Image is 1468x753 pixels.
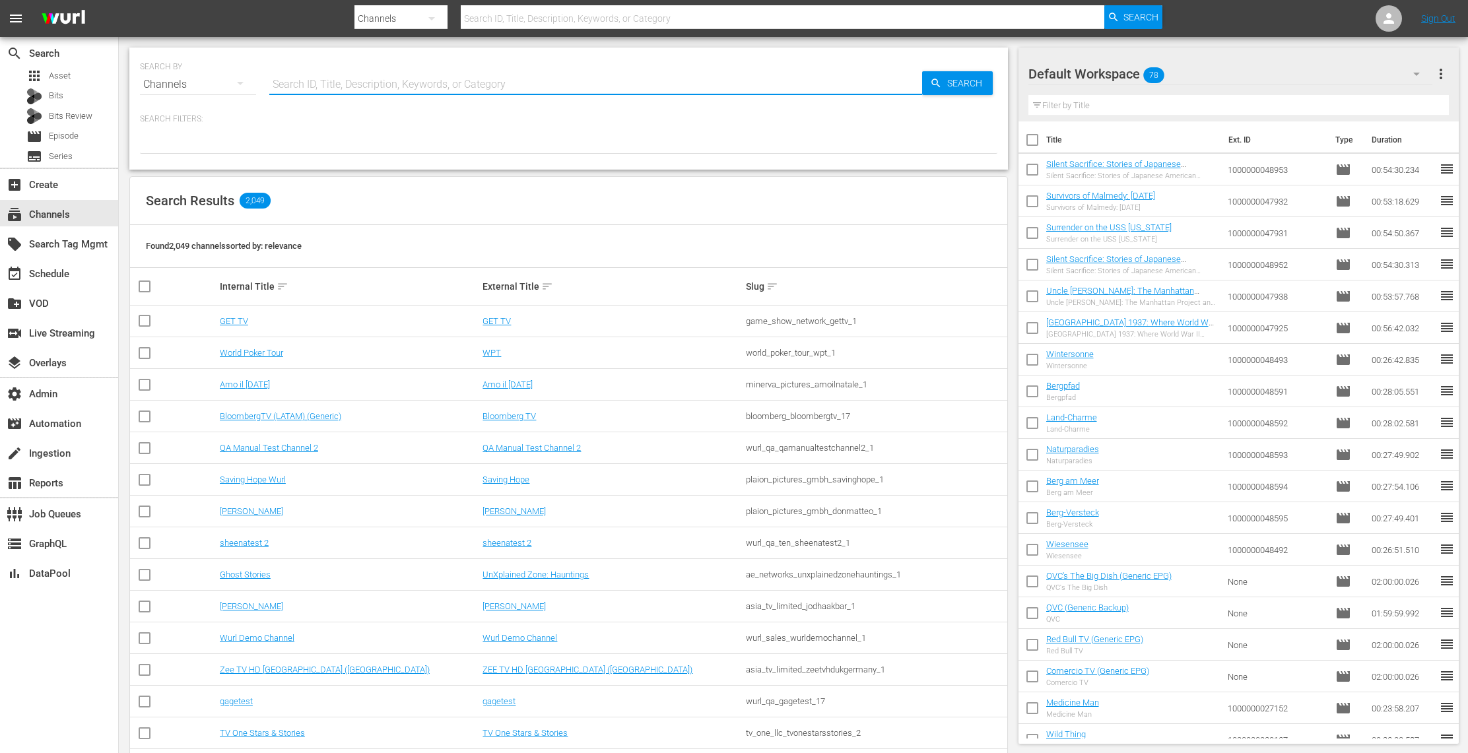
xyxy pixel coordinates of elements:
a: Uncle [PERSON_NAME]: The Manhattan Project and Beyond [1046,286,1199,306]
td: 00:27:49.902 [1366,439,1439,471]
span: reorder [1439,351,1455,367]
span: Found 2,049 channels sorted by: relevance [146,241,302,251]
div: Berg am Meer [1046,488,1099,497]
div: tv_one_llc_tvonestarsstories_2 [746,728,1005,738]
a: Ghost Stories [220,570,271,579]
span: Bits Review [49,110,92,123]
span: Search Tag Mgmt [7,236,22,252]
a: Saving Hope Wurl [220,475,286,484]
span: sort [277,280,288,292]
span: Create [7,177,22,193]
div: Surrender on the USS [US_STATE] [1046,235,1172,244]
span: Episode [1335,542,1351,558]
a: ZEE TV HD [GEOGRAPHIC_DATA] ([GEOGRAPHIC_DATA]) [483,665,692,674]
div: Survivors of Malmedy: [DATE] [1046,203,1155,212]
span: reorder [1439,605,1455,620]
div: Naturparadies [1046,457,1099,465]
td: 00:54:50.367 [1366,217,1439,249]
div: bloomberg_bloombergtv_17 [746,411,1005,421]
td: None [1222,661,1331,692]
div: Silent Sacrifice: Stories of Japanese American Incarceration - Part 1 [1046,267,1217,275]
span: Asset [49,69,71,82]
td: 1000000048952 [1222,249,1331,280]
span: reorder [1439,478,1455,494]
td: 1000000047925 [1222,312,1331,344]
span: VOD [7,296,22,311]
a: QVC's The Big Dish (Generic EPG) [1046,571,1172,581]
td: 00:27:54.106 [1366,471,1439,502]
a: Naturparadies [1046,444,1099,454]
span: Episode [26,129,42,145]
span: Ingestion [7,445,22,461]
span: DataPool [7,566,22,581]
a: Wiesensee [1046,539,1088,549]
a: BloombergTV (LATAM) (Generic) [220,411,341,421]
span: Episode [1335,573,1351,589]
a: QA Manual Test Channel 2 [483,443,581,453]
a: [GEOGRAPHIC_DATA] 1937: Where World War II Began [1046,317,1216,337]
a: Survivors of Malmedy: [DATE] [1046,191,1155,201]
a: TV One Stars & Stories [483,728,568,738]
th: Duration [1364,121,1443,158]
div: minerva_pictures_amoilnatale_1 [746,379,1005,389]
a: Silent Sacrifice: Stories of Japanese American Incarceration - Part 1 [1046,254,1186,274]
span: GraphQL [7,536,22,552]
span: Series [49,150,73,163]
button: Search [922,71,993,95]
span: Live Streaming [7,325,22,341]
a: Berg am Meer [1046,476,1099,486]
span: Automation [7,416,22,432]
span: menu [8,11,24,26]
td: 00:26:51.510 [1366,534,1439,566]
button: Search [1104,5,1162,29]
td: 1000000048953 [1222,154,1331,185]
td: 02:00:00.026 [1366,566,1439,597]
div: ae_networks_unxplainedzonehauntings_1 [746,570,1005,579]
span: Episode [1335,447,1351,463]
span: Episode [1335,288,1351,304]
td: 00:53:18.629 [1366,185,1439,217]
span: Episode [1335,383,1351,399]
div: Channels [140,66,256,103]
td: 1000000027152 [1222,692,1331,724]
div: Bits [26,88,42,104]
a: Land-Charme [1046,412,1097,422]
div: Bits Review [26,108,42,124]
div: wurl_qa_ten_sheenatest2_1 [746,538,1005,548]
a: Red Bull TV (Generic EPG) [1046,634,1143,644]
span: Overlays [7,355,22,371]
td: 1000000048591 [1222,376,1331,407]
td: 1000000048594 [1222,471,1331,502]
td: 02:00:00.026 [1366,629,1439,661]
span: Episode [1335,637,1351,653]
span: Episode [1335,732,1351,748]
a: gagetest [220,696,253,706]
td: 00:28:02.581 [1366,407,1439,439]
td: None [1222,629,1331,661]
span: reorder [1439,288,1455,304]
span: 2,049 [240,193,271,209]
button: more_vert [1433,58,1449,90]
span: Episode [1335,193,1351,209]
a: Amo il [DATE] [483,379,533,389]
td: 1000000047938 [1222,280,1331,312]
a: Bergpfad [1046,381,1080,391]
a: GET TV [483,316,511,326]
div: Uncle [PERSON_NAME]: The Manhattan Project and Beyond [1046,298,1217,307]
span: Channels [7,207,22,222]
a: Bloomberg TV [483,411,536,421]
span: reorder [1439,319,1455,335]
div: asia_tv_limited_zeetvhdukgermany_1 [746,665,1005,674]
div: wurl_qa_qamanualtestchannel2_1 [746,443,1005,453]
td: 1000000048493 [1222,344,1331,376]
div: Berg-Versteck [1046,520,1099,529]
div: External Title [483,278,742,294]
a: QVC (Generic Backup) [1046,603,1129,612]
a: Zee TV HD [GEOGRAPHIC_DATA] ([GEOGRAPHIC_DATA]) [220,665,430,674]
td: 1000000048593 [1222,439,1331,471]
div: Wiesensee [1046,552,1088,560]
a: Amo il [DATE] [220,379,270,389]
a: [PERSON_NAME] [220,506,283,516]
div: game_show_network_gettv_1 [746,316,1005,326]
div: [GEOGRAPHIC_DATA] 1937: Where World War II Began [1046,330,1217,339]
